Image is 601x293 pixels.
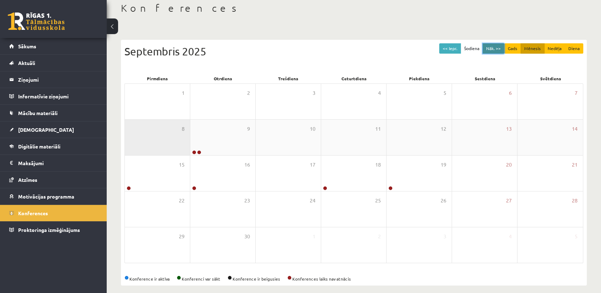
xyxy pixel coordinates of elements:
span: 29 [179,233,185,240]
a: Aktuāli [9,55,98,71]
a: Digitālie materiāli [9,138,98,154]
span: 4 [509,233,512,240]
div: Svētdiena [518,74,583,83]
div: Trešdiena [256,74,321,83]
span: 27 [506,197,512,205]
div: Konference ir aktīva Konferenci var sākt Konference ir beigusies Konferences laiks nav atnācis [124,276,583,282]
span: Atzīmes [18,177,37,183]
a: Mācību materiāli [9,105,98,121]
span: 16 [244,161,250,169]
span: 15 [179,161,185,169]
h1: Konferences [121,2,587,14]
a: Atzīmes [9,172,98,188]
a: Maksājumi [9,155,98,171]
span: 24 [310,197,315,205]
span: Motivācijas programma [18,193,74,200]
span: Digitālie materiāli [18,143,60,150]
span: 26 [441,197,446,205]
span: Konferences [18,210,48,216]
button: Šodiena [461,43,483,54]
a: Ziņojumi [9,71,98,88]
span: 9 [247,125,250,133]
div: Pirmdiena [124,74,190,83]
button: Mēnesis [521,43,544,54]
span: 28 [572,197,578,205]
a: [DEMOGRAPHIC_DATA] [9,121,98,138]
a: Proktoringa izmēģinājums [9,222,98,238]
span: 21 [572,161,578,169]
span: 10 [310,125,315,133]
legend: Ziņojumi [18,71,98,88]
button: Nāk. >> [483,43,504,54]
a: Informatīvie ziņojumi [9,88,98,104]
span: 7 [575,89,578,97]
legend: Maksājumi [18,155,98,171]
span: Mācību materiāli [18,110,58,116]
span: 8 [182,125,185,133]
span: 19 [441,161,446,169]
span: 1 [313,233,315,240]
div: Ceturtdiena [321,74,387,83]
button: Diena [565,43,583,54]
span: 14 [572,125,578,133]
div: Sestdiena [452,74,517,83]
span: 4 [378,89,381,97]
span: Sākums [18,43,36,49]
span: 13 [506,125,512,133]
span: 30 [244,233,250,240]
span: 2 [378,233,381,240]
a: Motivācijas programma [9,188,98,205]
span: Aktuāli [18,60,35,66]
span: 5 [575,233,578,240]
span: 3 [443,233,446,240]
span: 17 [310,161,315,169]
span: 25 [375,197,381,205]
span: 5 [443,89,446,97]
button: Gads [504,43,521,54]
span: 6 [509,89,512,97]
a: Sākums [9,38,98,54]
span: 12 [441,125,446,133]
span: 23 [244,197,250,205]
a: Konferences [9,205,98,221]
span: [DEMOGRAPHIC_DATA] [18,126,74,133]
legend: Informatīvie ziņojumi [18,88,98,104]
span: 2 [247,89,250,97]
div: Piekdiena [387,74,452,83]
span: 22 [179,197,185,205]
span: 20 [506,161,512,169]
span: 18 [375,161,381,169]
span: Proktoringa izmēģinājums [18,227,80,233]
button: Nedēļa [544,43,565,54]
a: Rīgas 1. Tālmācības vidusskola [8,12,65,30]
span: 1 [182,89,185,97]
span: 11 [375,125,381,133]
span: 3 [313,89,315,97]
div: Otrdiena [190,74,255,83]
div: Septembris 2025 [124,43,583,59]
button: << Iepr. [439,43,461,54]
